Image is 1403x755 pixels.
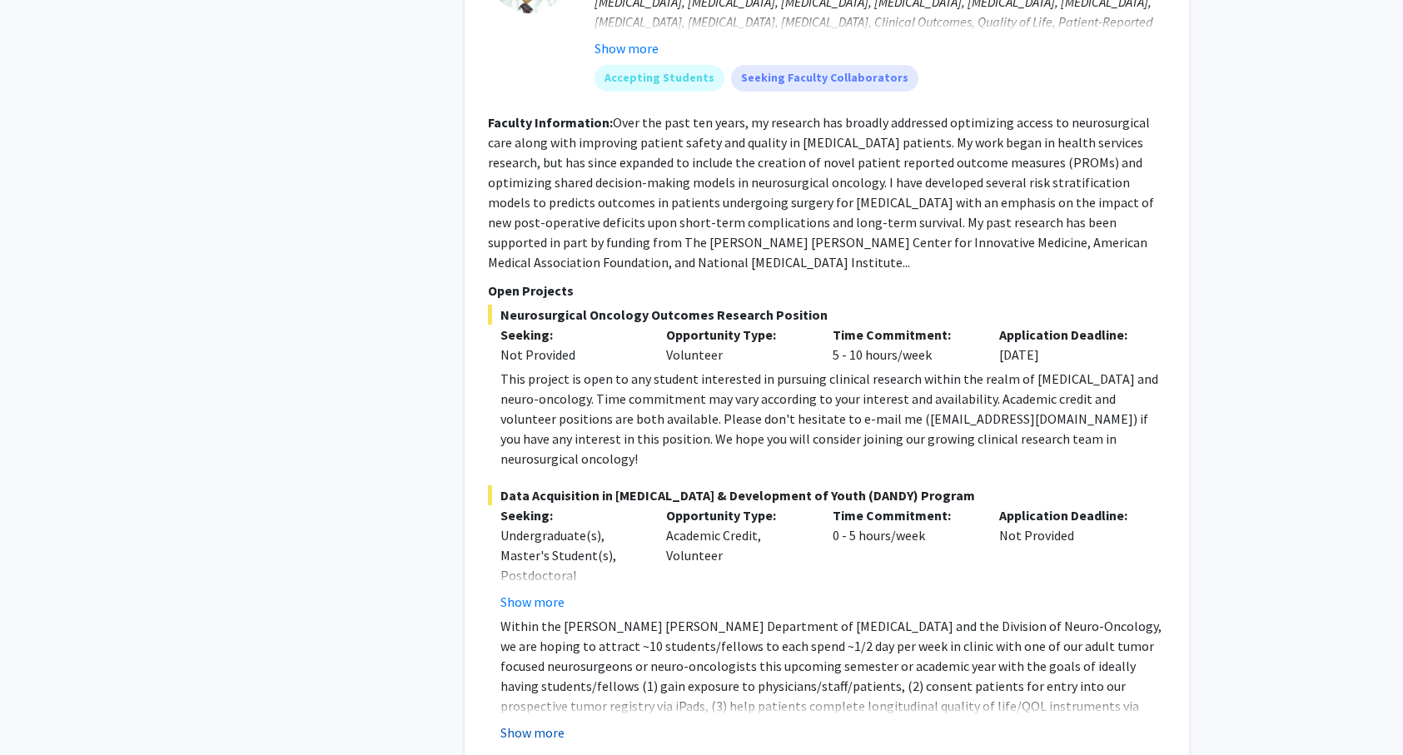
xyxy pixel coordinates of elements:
[500,592,565,612] button: Show more
[999,505,1141,525] p: Application Deadline:
[488,114,1154,271] fg-read-more: Over the past ten years, my research has broadly addressed optimizing access to neurosurgical car...
[820,325,987,365] div: 5 - 10 hours/week
[595,38,659,58] button: Show more
[488,114,613,131] b: Faculty Information:
[500,345,642,365] div: Not Provided
[987,505,1153,612] div: Not Provided
[488,485,1166,505] span: Data Acquisition in [MEDICAL_DATA] & Development of Youth (DANDY) Program
[731,65,918,92] mat-chip: Seeking Faculty Collaborators
[500,369,1166,469] div: This project is open to any student interested in pursuing clinical research within the realm of ...
[595,65,724,92] mat-chip: Accepting Students
[488,305,1166,325] span: Neurosurgical Oncology Outcomes Research Position
[12,680,71,743] iframe: Chat
[833,505,974,525] p: Time Commitment:
[833,325,974,345] p: Time Commitment:
[999,325,1141,345] p: Application Deadline:
[666,325,808,345] p: Opportunity Type:
[654,325,820,365] div: Volunteer
[500,325,642,345] p: Seeking:
[820,505,987,612] div: 0 - 5 hours/week
[666,505,808,525] p: Opportunity Type:
[488,281,1166,301] p: Open Projects
[500,505,642,525] p: Seeking:
[500,525,642,665] div: Undergraduate(s), Master's Student(s), Postdoctoral Researcher(s) / Research Staff, Medical Resid...
[500,723,565,743] button: Show more
[987,325,1153,365] div: [DATE]
[654,505,820,612] div: Academic Credit, Volunteer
